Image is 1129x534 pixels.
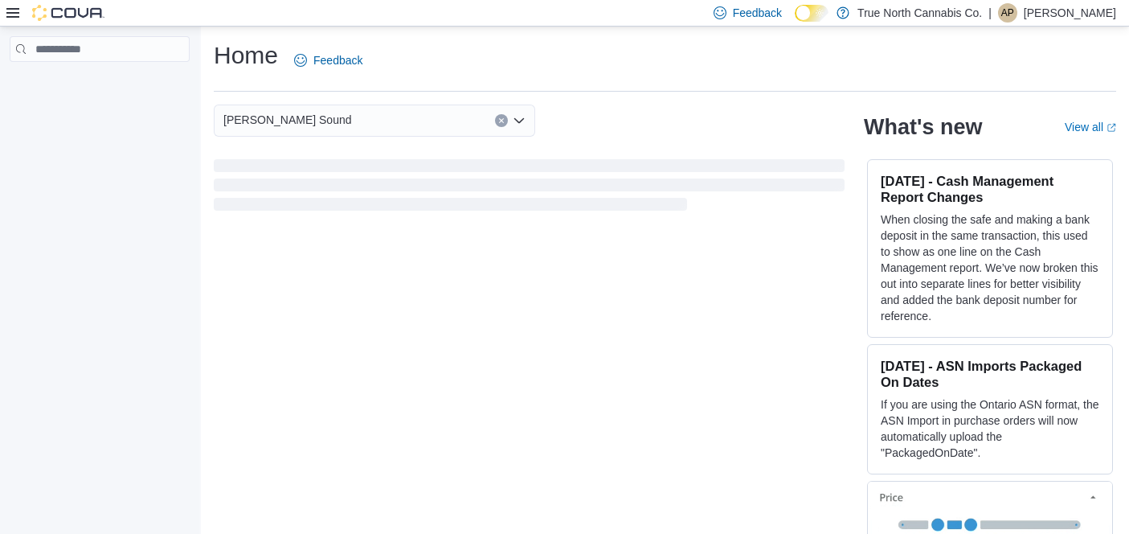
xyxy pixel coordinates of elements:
[1001,3,1014,23] span: AP
[1107,123,1116,133] svg: External link
[881,358,1099,390] h3: [DATE] - ASN Imports Packaged On Dates
[495,114,508,127] button: Clear input
[214,39,278,72] h1: Home
[881,212,1099,324] p: When closing the safe and making a bank deposit in the same transaction, this used to show as one...
[733,5,782,21] span: Feedback
[214,162,845,214] span: Loading
[857,3,982,23] p: True North Cannabis Co.
[864,114,982,140] h2: What's new
[795,22,796,23] span: Dark Mode
[1024,3,1116,23] p: [PERSON_NAME]
[881,173,1099,205] h3: [DATE] - Cash Management Report Changes
[881,396,1099,461] p: If you are using the Ontario ASN format, the ASN Import in purchase orders will now automatically...
[998,3,1017,23] div: Andrew Patterson
[795,5,828,22] input: Dark Mode
[1065,121,1116,133] a: View allExternal link
[313,52,362,68] span: Feedback
[32,5,104,21] img: Cova
[10,65,190,104] nav: Complex example
[223,110,352,129] span: [PERSON_NAME] Sound
[513,114,526,127] button: Open list of options
[288,44,369,76] a: Feedback
[988,3,992,23] p: |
